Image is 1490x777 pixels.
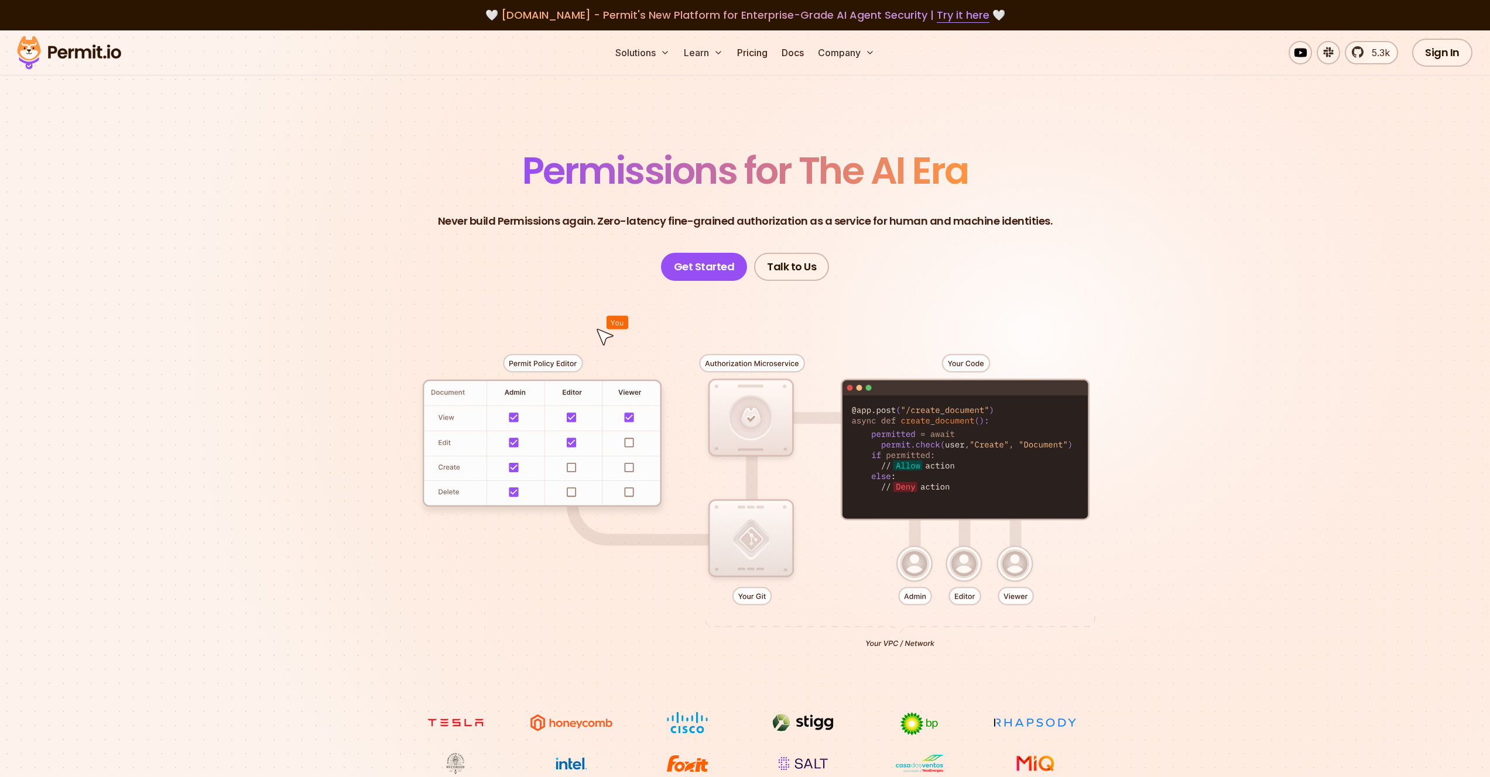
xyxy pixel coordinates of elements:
img: Maricopa County Recorder\'s Office [412,752,499,775]
button: Solutions [611,41,674,64]
a: Get Started [661,253,748,281]
span: Permissions for The AI Era [522,145,968,197]
a: Sign In [1412,39,1472,67]
span: [DOMAIN_NAME] - Permit's New Platform for Enterprise-Grade AI Agent Security | [501,8,989,22]
img: Honeycomb [528,711,615,734]
a: Docs [777,41,809,64]
img: MIQ [995,754,1074,773]
img: Casa dos Ventos [875,752,963,775]
button: Company [813,41,879,64]
a: Try it here [937,8,989,23]
a: 5.3k [1345,41,1398,64]
p: Never build Permissions again. Zero-latency fine-grained authorization as a service for human and... [438,213,1053,229]
span: 5.3k [1365,46,1390,60]
img: Foxit [643,752,731,775]
img: Rhapsody Health [991,711,1079,734]
img: Intel [528,752,615,775]
img: tesla [412,711,499,734]
img: salt [759,752,847,775]
button: Learn [679,41,728,64]
img: bp [875,711,963,736]
a: Talk to Us [754,253,829,281]
a: Pricing [732,41,772,64]
img: Cisco [643,711,731,734]
img: Stigg [759,711,847,734]
div: 🤍 🤍 [28,7,1462,23]
img: Permit logo [12,33,126,73]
